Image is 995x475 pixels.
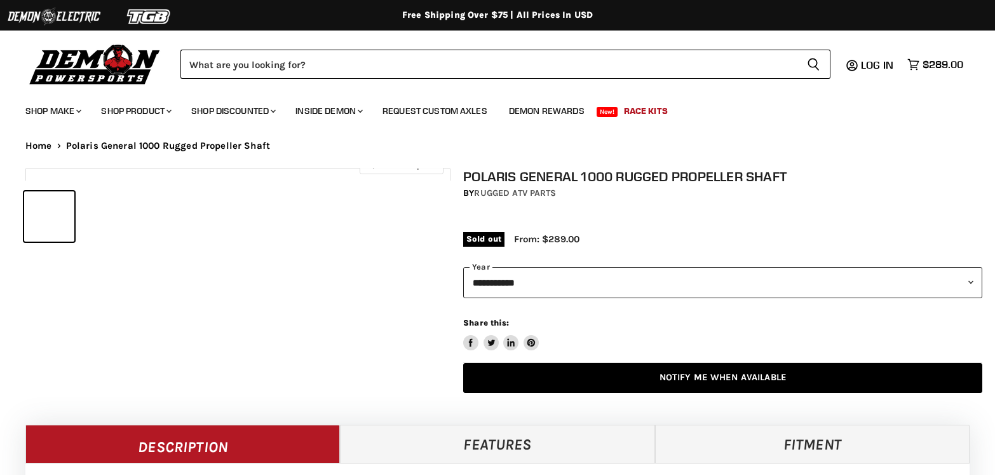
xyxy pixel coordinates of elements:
a: Fitment [655,425,970,463]
a: Rugged ATV Parts [474,188,556,198]
a: Request Custom Axles [373,98,497,124]
span: Log in [861,59,893,71]
span: Polaris General 1000 Rugged Propeller Shaft [66,141,270,151]
h1: Polaris General 1000 Rugged Propeller Shaft [463,169,982,184]
span: Share this: [463,318,509,327]
a: Demon Rewards [499,98,594,124]
a: Inside Demon [286,98,370,124]
span: New! [597,107,618,117]
img: Demon Powersports [25,41,165,86]
aside: Share this: [463,317,539,351]
a: Shop Discounted [182,98,283,124]
span: From: $289.00 [514,233,579,245]
span: $289.00 [923,59,963,71]
a: $289.00 [901,55,970,74]
ul: Main menu [16,93,960,124]
a: Shop Product [91,98,179,124]
input: Search [180,50,797,79]
form: Product [180,50,830,79]
a: Log in [855,59,901,71]
img: TGB Logo 2 [102,4,197,29]
button: Search [797,50,830,79]
select: year [463,267,982,298]
a: Features [340,425,654,463]
div: by [463,186,982,200]
a: Description [25,425,340,463]
a: Notify Me When Available [463,363,982,393]
span: Click to expand [366,160,437,170]
span: Sold out [463,232,504,246]
a: Shop Make [16,98,89,124]
a: Race Kits [614,98,677,124]
img: Demon Electric Logo 2 [6,4,102,29]
a: Home [25,141,52,151]
button: IMAGE thumbnail [24,191,74,242]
